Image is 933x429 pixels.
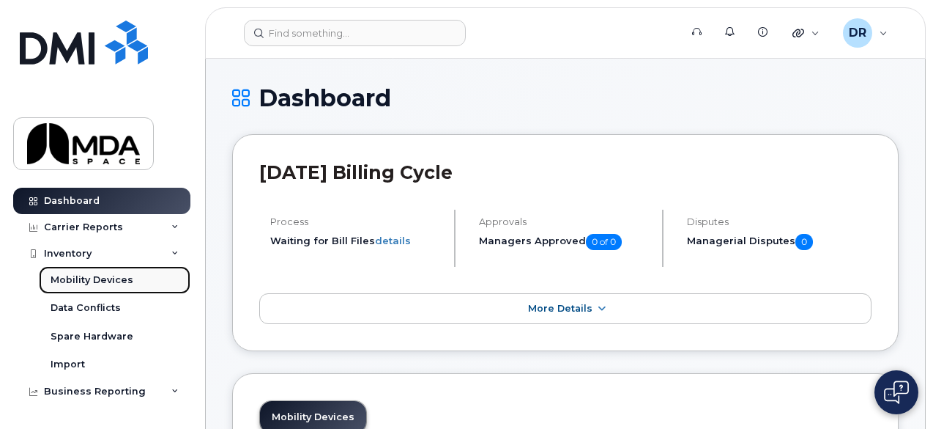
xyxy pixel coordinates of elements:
h1: Dashboard [232,85,899,111]
h4: Disputes [687,216,871,227]
span: 0 [795,234,813,250]
a: details [375,235,411,246]
span: More Details [528,303,592,314]
li: Waiting for Bill Files [270,234,442,248]
h5: Managers Approved [479,234,650,250]
h2: [DATE] Billing Cycle [259,161,871,183]
span: 0 of 0 [586,234,622,250]
h4: Approvals [479,216,650,227]
h5: Managerial Disputes [687,234,871,250]
img: Open chat [884,381,909,404]
h4: Process [270,216,442,227]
